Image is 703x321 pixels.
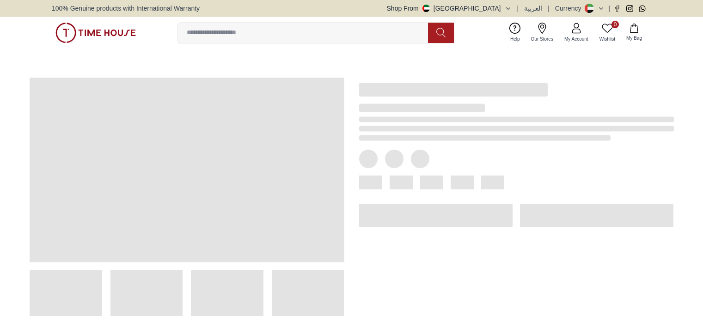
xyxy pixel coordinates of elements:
[621,22,648,43] button: My Bag
[639,5,646,12] a: Whatsapp
[561,36,592,42] span: My Account
[507,36,524,42] span: Help
[623,35,646,42] span: My Bag
[548,4,550,13] span: |
[422,5,430,12] img: United Arab Emirates
[517,4,519,13] span: |
[608,4,610,13] span: |
[626,5,633,12] a: Instagram
[526,21,559,44] a: Our Stores
[611,21,619,28] span: 0
[555,4,585,13] div: Currency
[55,23,136,43] img: ...
[52,4,200,13] span: 100% Genuine products with International Warranty
[387,4,512,13] button: Shop From[GEOGRAPHIC_DATA]
[505,21,526,44] a: Help
[524,4,542,13] button: العربية
[596,36,619,42] span: Wishlist
[527,36,557,42] span: Our Stores
[614,5,621,12] a: Facebook
[594,21,621,44] a: 0Wishlist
